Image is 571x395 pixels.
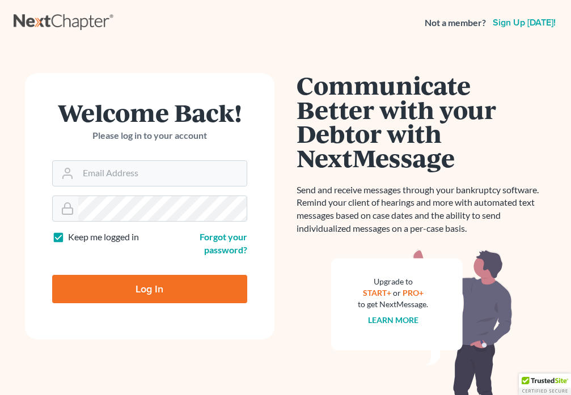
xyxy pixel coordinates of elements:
[519,373,571,395] div: TrustedSite Certified
[393,288,401,298] span: or
[52,275,247,303] input: Log In
[358,276,429,287] div: Upgrade to
[403,288,424,298] a: PRO+
[490,18,558,27] a: Sign up [DATE]!
[78,161,247,186] input: Email Address
[200,231,247,255] a: Forgot your password?
[52,100,247,125] h1: Welcome Back!
[358,299,429,310] div: to get NextMessage.
[363,288,391,298] a: START+
[297,73,547,170] h1: Communicate Better with your Debtor with NextMessage
[368,315,418,325] a: Learn more
[425,16,486,29] strong: Not a member?
[68,231,139,244] label: Keep me logged in
[297,184,547,235] p: Send and receive messages through your bankruptcy software. Remind your client of hearings and mo...
[52,129,247,142] p: Please log in to your account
